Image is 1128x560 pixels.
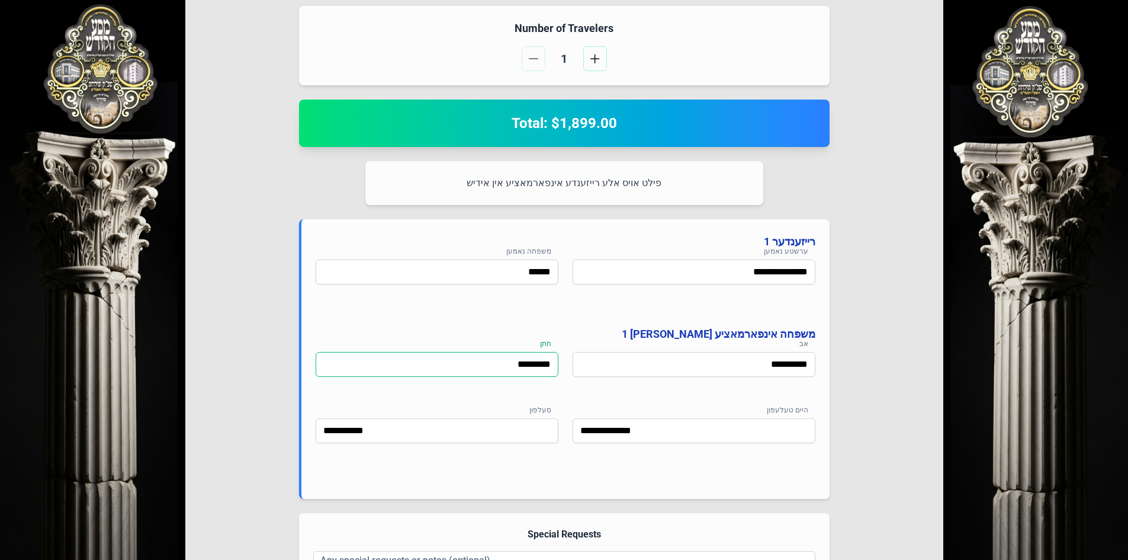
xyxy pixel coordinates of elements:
h4: Special Requests [313,527,815,542]
h4: Number of Travelers [313,20,815,37]
span: 1 [550,50,579,67]
h4: משפחה אינפארמאציע [PERSON_NAME] 1 [316,326,815,343]
h2: Total: $1,899.00 [313,114,815,133]
h4: רייזענדער 1 [316,233,815,250]
p: פילט אויס אלע רייזענדע אינפארמאציע אין אידיש [380,175,749,191]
